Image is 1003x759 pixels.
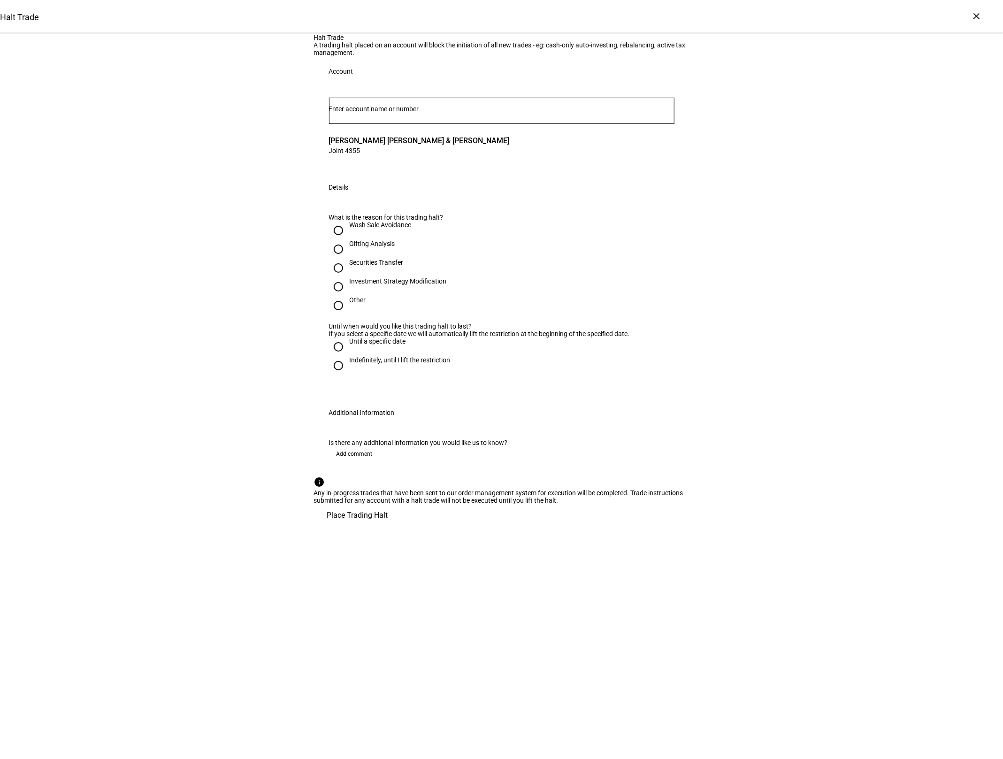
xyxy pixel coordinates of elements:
div: Indefinitely, until I lift the restriction [350,356,451,364]
span: Joint 4355 [329,146,510,155]
div: Account [329,68,353,75]
div: Other [350,296,366,304]
div: What is the reason for this trading halt? [329,214,674,221]
div: Investment Strategy Modification [350,277,447,285]
span: Add comment [337,446,373,461]
mat-icon: info [314,476,333,488]
div: × [969,8,984,23]
div: Is there any additional information you would like us to know? [329,439,674,446]
div: Securities Transfer [350,259,404,266]
button: Place Trading Halt [314,504,401,527]
div: Details [329,184,349,191]
div: Gifting Analysis [350,240,395,247]
div: Until a specific date [350,337,406,345]
span: [PERSON_NAME] [PERSON_NAME] & [PERSON_NAME] [329,135,510,146]
button: Add comment [329,446,380,461]
div: Halt Trade [314,34,689,41]
div: If you select a specific date we will automatically lift the restriction at the beginning of the ... [329,330,674,337]
input: Number [329,105,674,113]
div: Until when would you like this trading halt to last? [329,322,674,330]
span: Place Trading Halt [327,504,388,527]
div: Wash Sale Avoidance [350,221,412,229]
div: Any in-progress trades that have been sent to our order management system for execution will be c... [314,489,689,504]
div: Additional Information [329,409,395,416]
div: A trading halt placed on an account will block the initiation of all new trades - eg: cash-only a... [314,41,689,56]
